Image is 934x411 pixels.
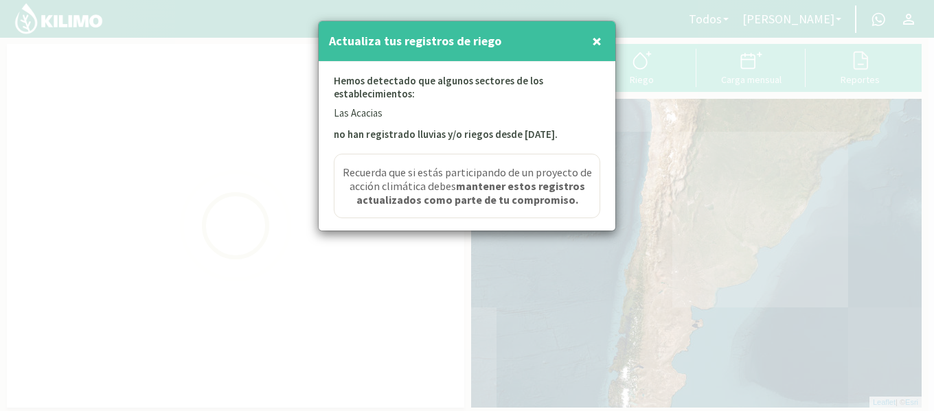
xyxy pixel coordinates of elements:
span: × [592,30,602,52]
h4: Actualiza tus registros de riego [329,32,501,51]
p: Hemos detectado que algunos sectores de los establecimientos: [334,74,600,106]
p: no han registrado lluvias y/o riegos desde [DATE]. [334,127,600,143]
span: Recuerda que si estás participando de un proyecto de acción climática debes [338,165,596,207]
button: Close [589,27,605,55]
strong: mantener estos registros actualizados como parte de tu compromiso. [356,179,585,207]
p: Las Acacias [334,106,600,121]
